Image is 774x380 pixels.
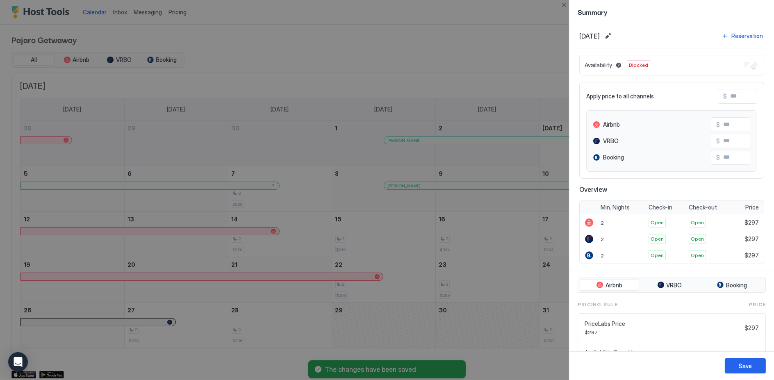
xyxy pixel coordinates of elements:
[651,219,664,226] span: Open
[726,282,747,289] span: Booking
[579,185,764,193] span: Overview
[716,154,720,161] span: $
[667,282,682,289] span: VRBO
[691,219,704,226] span: Open
[578,278,766,293] div: tab-group
[651,252,664,259] span: Open
[744,252,759,259] span: $297
[603,121,620,128] span: Airbnb
[8,352,28,372] div: Open Intercom Messenger
[578,7,766,17] span: Summary
[585,61,612,69] span: Availability
[603,137,619,145] span: VRBO
[700,280,764,291] button: Booking
[720,30,764,41] button: Reservation
[716,121,720,128] span: $
[749,301,766,308] span: Price
[606,282,622,289] span: Airbnb
[725,358,766,373] button: Save
[578,301,618,308] span: Pricing Rule
[580,280,639,291] button: Airbnb
[579,32,600,40] span: [DATE]
[641,280,699,291] button: VRBO
[739,362,752,370] div: Save
[649,204,672,211] span: Check-in
[601,236,604,242] span: 2
[614,60,624,70] button: Blocked dates override all pricing rules and remain unavailable until manually unblocked
[601,253,604,259] span: 2
[585,320,741,328] span: PriceLabs Price
[651,235,664,243] span: Open
[689,204,717,211] span: Check-out
[603,154,624,161] span: Booking
[585,329,741,335] span: $297
[601,204,630,211] span: Min. Nights
[723,93,727,100] span: $
[744,324,759,332] span: $297
[744,235,759,243] span: $297
[744,219,759,226] span: $297
[586,93,654,100] span: Apply price to all channels
[603,31,613,41] button: Edit date range
[745,204,759,211] span: Price
[629,61,648,69] span: Blocked
[731,32,763,40] div: Reservation
[601,220,604,226] span: 2
[691,252,704,259] span: Open
[585,349,741,356] span: Availability Override
[691,235,704,243] span: Open
[716,137,720,145] span: $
